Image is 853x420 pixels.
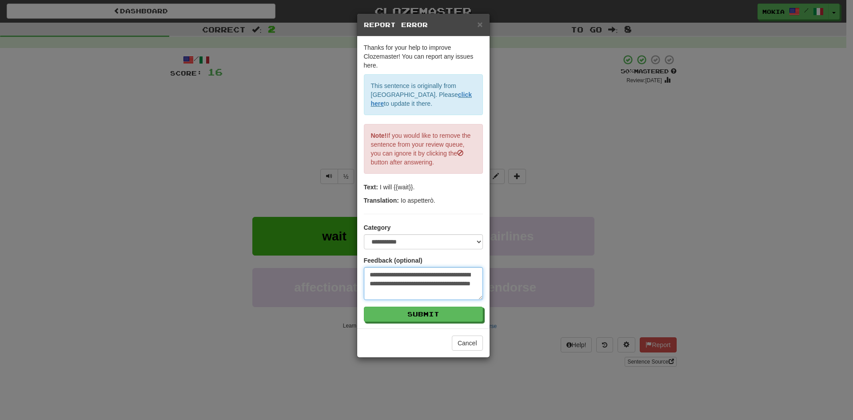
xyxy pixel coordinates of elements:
[364,307,483,322] button: Submit
[364,183,483,192] p: I will {{wait}}.
[364,124,483,174] p: If you would like to remove the sentence from your review queue, you can ignore it by clicking th...
[371,132,387,139] strong: Note!
[364,256,423,265] label: Feedback (optional)
[452,336,483,351] button: Cancel
[477,19,482,29] span: ×
[364,184,378,191] strong: Text:
[364,43,483,70] p: Thanks for your help to improve Clozemaster! You can report any issues here.
[364,223,391,232] label: Category
[364,196,483,205] p: Io aspetterò.
[477,20,482,29] button: Close
[364,197,399,204] strong: Translation:
[364,20,483,29] h5: Report Error
[364,74,483,115] p: This sentence is originally from [GEOGRAPHIC_DATA]. Please to update it there.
